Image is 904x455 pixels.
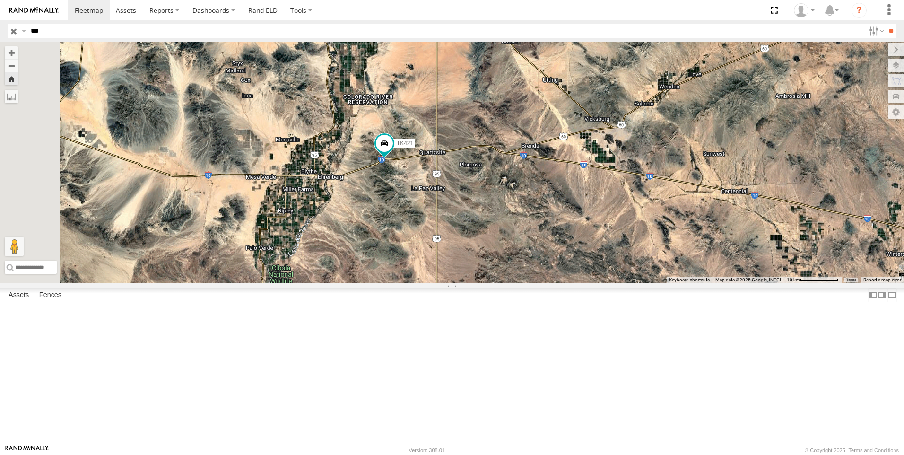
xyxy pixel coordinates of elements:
button: Keyboard shortcuts [669,277,710,283]
label: Dock Summary Table to the Right [878,288,887,302]
button: Zoom in [5,46,18,59]
a: Visit our Website [5,446,49,455]
div: Version: 308.01 [409,447,445,453]
label: Search Filter Options [865,24,886,38]
div: © Copyright 2025 - [805,447,899,453]
span: 10 km [787,277,800,282]
label: Measure [5,90,18,103]
div: Norma Casillas [791,3,818,17]
button: Drag Pegman onto the map to open Street View [5,237,24,256]
label: Assets [4,289,34,302]
button: Map Scale: 10 km per 78 pixels [784,277,842,283]
button: Zoom out [5,59,18,72]
label: Dock Summary Table to the Left [868,288,878,302]
label: Fences [35,289,66,302]
label: Search Query [20,24,27,38]
a: Terms (opens in new tab) [846,278,856,282]
span: TK421 [397,140,413,147]
span: Map data ©2025 Google, INEGI [715,277,781,282]
i: ? [852,3,867,18]
label: Map Settings [888,105,904,119]
button: Zoom Home [5,72,18,85]
a: Report a map error [863,277,901,282]
a: Terms and Conditions [849,447,899,453]
label: Hide Summary Table [887,288,897,302]
img: rand-logo.svg [9,7,59,14]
